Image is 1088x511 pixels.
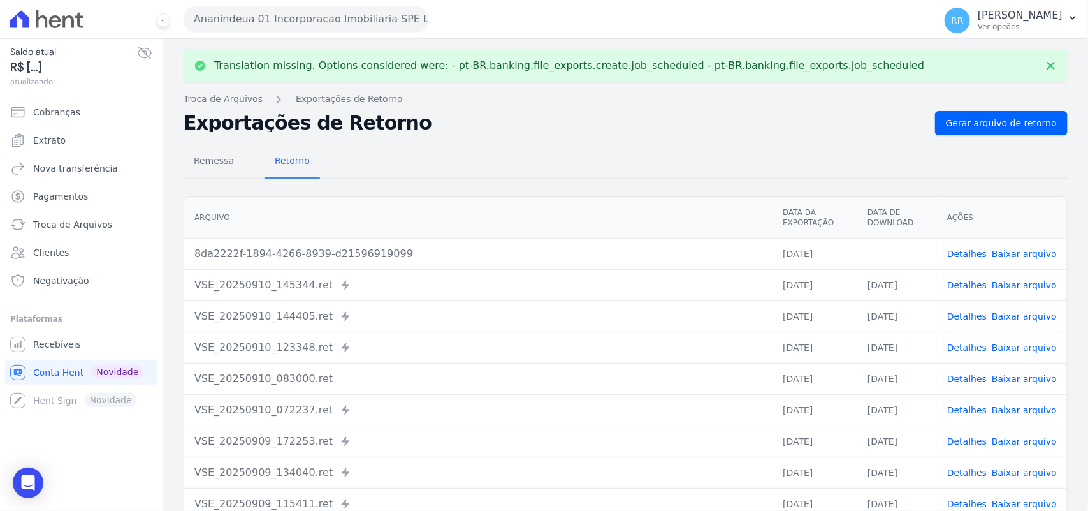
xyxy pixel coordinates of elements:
td: [DATE] [772,426,857,457]
span: atualizando... [10,76,137,87]
span: Cobranças [33,106,80,119]
button: Ananindeua 01 Incorporacao Imobiliaria SPE LTDA [184,6,428,32]
span: Recebíveis [33,338,81,351]
span: Pagamentos [33,190,88,203]
a: Troca de Arquivos [5,212,157,237]
th: Data da Exportação [772,197,857,239]
span: Saldo atual [10,45,137,59]
a: Detalhes [947,499,987,509]
td: [DATE] [857,363,937,394]
a: Detalhes [947,405,987,415]
a: Baixar arquivo [992,436,1057,447]
th: Ações [937,197,1067,239]
td: [DATE] [772,394,857,426]
a: Baixar arquivo [992,374,1057,384]
a: Remessa [184,145,244,179]
nav: Sidebar [10,100,152,413]
span: Extrato [33,134,66,147]
span: Retorno [267,148,317,174]
span: Troca de Arquivos [33,218,112,231]
a: Troca de Arquivos [184,93,263,106]
a: Baixar arquivo [992,311,1057,322]
a: Detalhes [947,280,987,290]
td: [DATE] [857,426,937,457]
a: Baixar arquivo [992,249,1057,259]
h2: Exportações de Retorno [184,114,925,132]
nav: Breadcrumb [184,93,1068,106]
a: Baixar arquivo [992,280,1057,290]
a: Detalhes [947,311,987,322]
button: RR [PERSON_NAME] Ver opções [934,3,1088,38]
a: Negativação [5,268,157,293]
a: Exportações de Retorno [296,93,403,106]
span: Conta Hent [33,366,83,379]
td: [DATE] [857,394,937,426]
span: RR [951,16,963,25]
div: VSE_20250910_072237.ret [194,403,762,418]
td: [DATE] [772,269,857,300]
a: Baixar arquivo [992,343,1057,353]
td: [DATE] [857,457,937,488]
div: VSE_20250910_083000.ret [194,371,762,387]
p: Ver opções [978,22,1063,32]
div: VSE_20250910_145344.ret [194,278,762,293]
a: Detalhes [947,343,987,353]
td: [DATE] [772,363,857,394]
a: Detalhes [947,436,987,447]
td: [DATE] [772,332,857,363]
div: VSE_20250910_123348.ret [194,340,762,355]
td: [DATE] [857,269,937,300]
a: Detalhes [947,374,987,384]
p: [PERSON_NAME] [978,9,1063,22]
div: 8da2222f-1894-4266-8939-d21596919099 [194,246,762,262]
a: Baixar arquivo [992,405,1057,415]
td: [DATE] [772,238,857,269]
th: Data de Download [857,197,937,239]
span: R$ [...] [10,59,137,76]
a: Detalhes [947,468,987,478]
span: Clientes [33,246,69,259]
a: Baixar arquivo [992,499,1057,509]
a: Cobranças [5,100,157,125]
td: [DATE] [772,300,857,332]
div: Plataformas [10,311,152,327]
a: Detalhes [947,249,987,259]
a: Conta Hent Novidade [5,360,157,385]
span: Remessa [186,148,242,174]
div: VSE_20250909_134040.ret [194,465,762,480]
a: Recebíveis [5,332,157,357]
span: Gerar arquivo de retorno [946,117,1057,130]
a: Gerar arquivo de retorno [935,111,1068,135]
div: VSE_20250910_144405.ret [194,309,762,324]
span: Nova transferência [33,162,118,175]
span: Negativação [33,274,89,287]
p: Translation missing. Options considered were: - pt-BR.banking.file_exports.create.job_scheduled -... [214,59,924,72]
a: Extrato [5,128,157,153]
span: Novidade [91,365,143,379]
a: Nova transferência [5,156,157,181]
td: [DATE] [857,300,937,332]
a: Pagamentos [5,184,157,209]
div: Open Intercom Messenger [13,468,43,498]
td: [DATE] [772,457,857,488]
th: Arquivo [184,197,772,239]
a: Baixar arquivo [992,468,1057,478]
div: VSE_20250909_172253.ret [194,434,762,449]
a: Retorno [265,145,320,179]
a: Clientes [5,240,157,265]
td: [DATE] [857,332,937,363]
